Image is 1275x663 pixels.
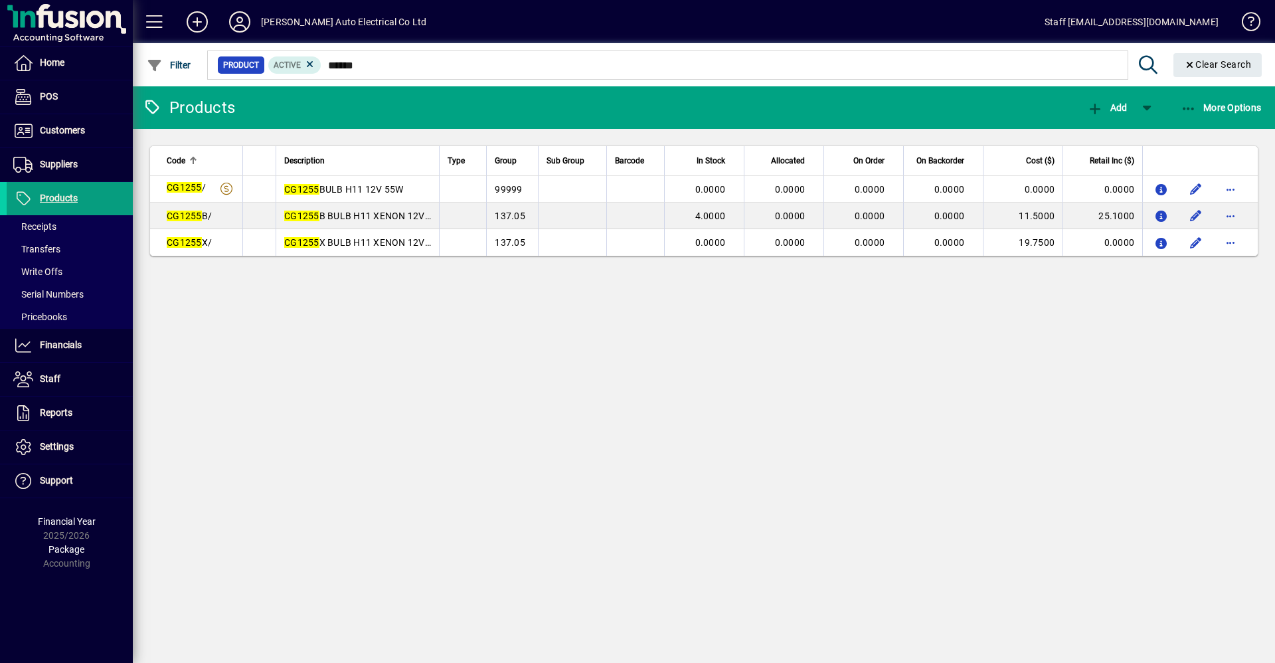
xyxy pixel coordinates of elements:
[1090,153,1134,168] span: Retail Inc ($)
[695,237,726,248] span: 0.0000
[38,516,96,527] span: Financial Year
[40,91,58,102] span: POS
[274,60,301,70] span: Active
[13,289,84,300] span: Serial Numbers
[1185,179,1207,200] button: Edit
[167,153,185,168] span: Code
[495,184,522,195] span: 99999
[547,153,598,168] div: Sub Group
[13,312,67,322] span: Pricebooks
[167,237,202,248] em: CG1255
[40,407,72,418] span: Reports
[983,176,1062,203] td: 0.0000
[775,184,806,195] span: 0.0000
[284,184,404,195] span: BULB H11 12V 55W
[284,211,446,221] span: B BULB H11 XENON 12V 55W
[223,58,259,72] span: Product
[261,11,426,33] div: [PERSON_NAME] Auto Electrical Co Ltd
[1185,205,1207,227] button: Edit
[7,148,133,181] a: Suppliers
[1220,205,1241,227] button: More options
[40,475,73,486] span: Support
[7,215,133,238] a: Receipts
[495,211,525,221] span: 137.05
[448,153,465,168] span: Type
[916,153,964,168] span: On Backorder
[855,211,885,221] span: 0.0000
[1220,232,1241,253] button: More options
[7,363,133,396] a: Staff
[13,244,60,254] span: Transfers
[1026,153,1055,168] span: Cost ($)
[673,153,737,168] div: In Stock
[40,193,78,203] span: Products
[7,47,133,80] a: Home
[853,153,885,168] span: On Order
[775,237,806,248] span: 0.0000
[7,464,133,498] a: Support
[1084,96,1130,120] button: Add
[143,53,195,77] button: Filter
[495,153,517,168] span: Group
[934,237,965,248] span: 0.0000
[495,237,525,248] span: 137.05
[547,153,584,168] span: Sub Group
[934,211,965,221] span: 0.0000
[1045,11,1219,33] div: Staff [EMAIL_ADDRESS][DOMAIN_NAME]
[7,306,133,328] a: Pricebooks
[695,211,726,221] span: 4.0000
[218,10,261,34] button: Profile
[284,211,319,221] em: CG1255
[1181,102,1262,113] span: More Options
[934,184,965,195] span: 0.0000
[775,211,806,221] span: 0.0000
[855,184,885,195] span: 0.0000
[495,153,530,168] div: Group
[752,153,817,168] div: Allocated
[40,339,82,350] span: Financials
[284,237,446,248] span: X BULB H11 XENON 12V 55W
[284,153,325,168] span: Description
[13,266,62,277] span: Write Offs
[176,10,218,34] button: Add
[268,56,321,74] mat-chip: Activation Status: Active
[143,97,235,118] div: Products
[167,211,212,221] span: B/
[1062,203,1142,229] td: 25.1000
[832,153,896,168] div: On Order
[167,237,212,248] span: X/
[284,153,431,168] div: Description
[1177,96,1265,120] button: More Options
[983,229,1062,256] td: 19.7500
[7,283,133,306] a: Serial Numbers
[448,153,478,168] div: Type
[912,153,976,168] div: On Backorder
[167,182,202,193] em: CG1255
[615,153,656,168] div: Barcode
[983,203,1062,229] td: 11.5000
[1062,229,1142,256] td: 0.0000
[1184,59,1252,70] span: Clear Search
[7,80,133,114] a: POS
[771,153,805,168] span: Allocated
[167,153,234,168] div: Code
[167,182,206,193] span: /
[40,373,60,384] span: Staff
[40,441,74,452] span: Settings
[40,125,85,136] span: Customers
[1087,102,1127,113] span: Add
[284,184,319,195] em: CG1255
[13,221,56,232] span: Receipts
[7,114,133,147] a: Customers
[7,260,133,283] a: Write Offs
[40,159,78,169] span: Suppliers
[695,184,726,195] span: 0.0000
[1232,3,1258,46] a: Knowledge Base
[7,238,133,260] a: Transfers
[7,397,133,430] a: Reports
[855,237,885,248] span: 0.0000
[615,153,644,168] span: Barcode
[697,153,725,168] span: In Stock
[147,60,191,70] span: Filter
[48,544,84,555] span: Package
